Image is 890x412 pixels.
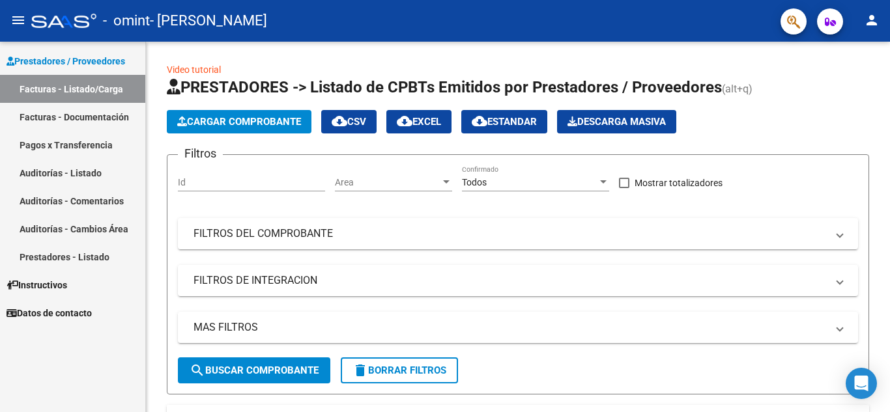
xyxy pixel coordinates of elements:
[7,54,125,68] span: Prestadores / Proveedores
[190,363,205,378] mat-icon: search
[103,7,150,35] span: - omint
[335,177,440,188] span: Area
[178,218,858,249] mat-expansion-panel-header: FILTROS DEL COMPROBANTE
[178,265,858,296] mat-expansion-panel-header: FILTROS DE INTEGRACION
[846,368,877,399] div: Open Intercom Messenger
[567,116,666,128] span: Descarga Masiva
[167,78,722,96] span: PRESTADORES -> Listado de CPBTs Emitidos por Prestadores / Proveedores
[557,110,676,133] app-download-masive: Descarga masiva de comprobantes (adjuntos)
[635,175,723,191] span: Mostrar totalizadores
[332,116,366,128] span: CSV
[332,113,347,129] mat-icon: cloud_download
[472,116,537,128] span: Estandar
[864,12,880,28] mat-icon: person
[386,110,452,133] button: EXCEL
[461,110,547,133] button: Estandar
[167,64,221,75] a: Video tutorial
[178,144,223,163] h3: Filtros
[397,116,441,128] span: EXCEL
[10,12,26,28] mat-icon: menu
[178,357,330,383] button: Buscar Comprobante
[472,113,487,129] mat-icon: cloud_download
[321,110,377,133] button: CSV
[397,113,412,129] mat-icon: cloud_download
[177,116,301,128] span: Cargar Comprobante
[557,110,676,133] button: Descarga Masiva
[341,357,458,383] button: Borrar Filtros
[190,364,319,376] span: Buscar Comprobante
[352,364,446,376] span: Borrar Filtros
[722,83,753,95] span: (alt+q)
[194,227,827,241] mat-panel-title: FILTROS DEL COMPROBANTE
[167,110,311,133] button: Cargar Comprobante
[7,306,92,320] span: Datos de contacto
[7,278,67,292] span: Instructivos
[178,312,858,343] mat-expansion-panel-header: MAS FILTROS
[352,363,368,378] mat-icon: delete
[150,7,267,35] span: - [PERSON_NAME]
[194,273,827,288] mat-panel-title: FILTROS DE INTEGRACION
[194,320,827,335] mat-panel-title: MAS FILTROS
[462,177,487,187] span: Todos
